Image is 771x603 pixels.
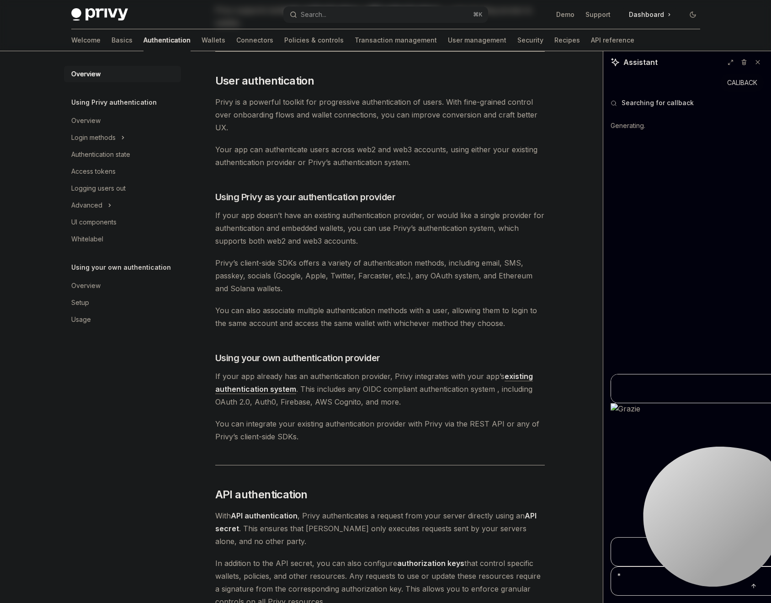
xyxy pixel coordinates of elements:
[215,74,314,88] span: User authentication
[215,417,545,443] span: You can integrate your existing authentication provider with Privy via the REST API or any of Pri...
[64,214,181,230] a: UI components
[64,163,181,180] a: Access tokens
[71,149,130,160] div: Authentication state
[64,277,181,294] a: Overview
[215,509,545,548] span: With , Privy authenticates a request from your server directly using an . This ensures that [PERS...
[64,197,181,213] button: Toggle Advanced section
[202,29,225,51] a: Wallets
[215,191,396,203] span: Using Privy as your authentication provider
[622,7,678,22] a: Dashboard
[64,146,181,163] a: Authentication state
[473,11,483,18] span: ⌘ K
[112,29,133,51] a: Basics
[629,10,664,19] span: Dashboard
[215,209,545,247] span: If your app doesn’t have an existing authentication provider, or would like a single provider for...
[64,112,181,129] a: Overview
[71,8,128,21] img: dark logo
[71,280,101,291] div: Overview
[448,29,506,51] a: User management
[71,69,101,80] div: Overview
[71,97,157,108] h5: Using Privy authentication
[64,311,181,328] a: Usage
[355,29,437,51] a: Transaction management
[71,262,171,273] h5: Using your own authentication
[71,115,101,126] div: Overview
[144,29,191,51] a: Authentication
[284,29,344,51] a: Policies & controls
[64,294,181,311] a: Setup
[686,7,700,22] button: Toggle dark mode
[71,166,116,177] div: Access tokens
[397,559,464,568] strong: authorization keys
[554,29,580,51] a: Recipes
[611,114,764,138] div: Generating.
[748,581,759,592] button: Send message
[215,352,380,364] span: Using your own authentication provider
[71,314,91,325] div: Usage
[71,29,101,51] a: Welcome
[215,96,545,134] span: Privy is a powerful toolkit for progressive authentication of users. With fine-grained control ov...
[215,304,545,330] span: You can also associate multiple authentication methods with a user, allowing them to login to the...
[517,29,543,51] a: Security
[215,143,545,169] span: Your app can authenticate users across web2 and web3 accounts, using either your existing authent...
[215,256,545,295] span: Privy’s client-side SDKs offers a variety of authentication methods, including email, SMS, passke...
[71,132,116,143] div: Login methods
[236,29,273,51] a: Connectors
[71,297,89,308] div: Setup
[64,129,181,146] button: Toggle Login methods section
[71,183,126,194] div: Logging users out
[585,10,611,19] a: Support
[64,231,181,247] a: Whitelabel
[623,57,658,68] span: Assistant
[215,370,545,408] span: If your app already has an authentication provider, Privy integrates with your app’s . This inclu...
[727,78,757,87] div: CALlBACK
[611,98,764,107] button: Searching for callback
[71,234,103,245] div: Whitelabel
[71,217,117,228] div: UI components
[591,29,634,51] a: API reference
[283,6,488,23] button: Open search
[64,180,181,197] a: Logging users out
[215,487,308,502] span: API authentication
[556,10,574,19] a: Demo
[622,98,694,107] span: Searching for callback
[301,9,326,20] div: Search...
[71,200,102,211] div: Advanced
[64,66,181,82] a: Overview
[231,511,298,520] strong: API authentication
